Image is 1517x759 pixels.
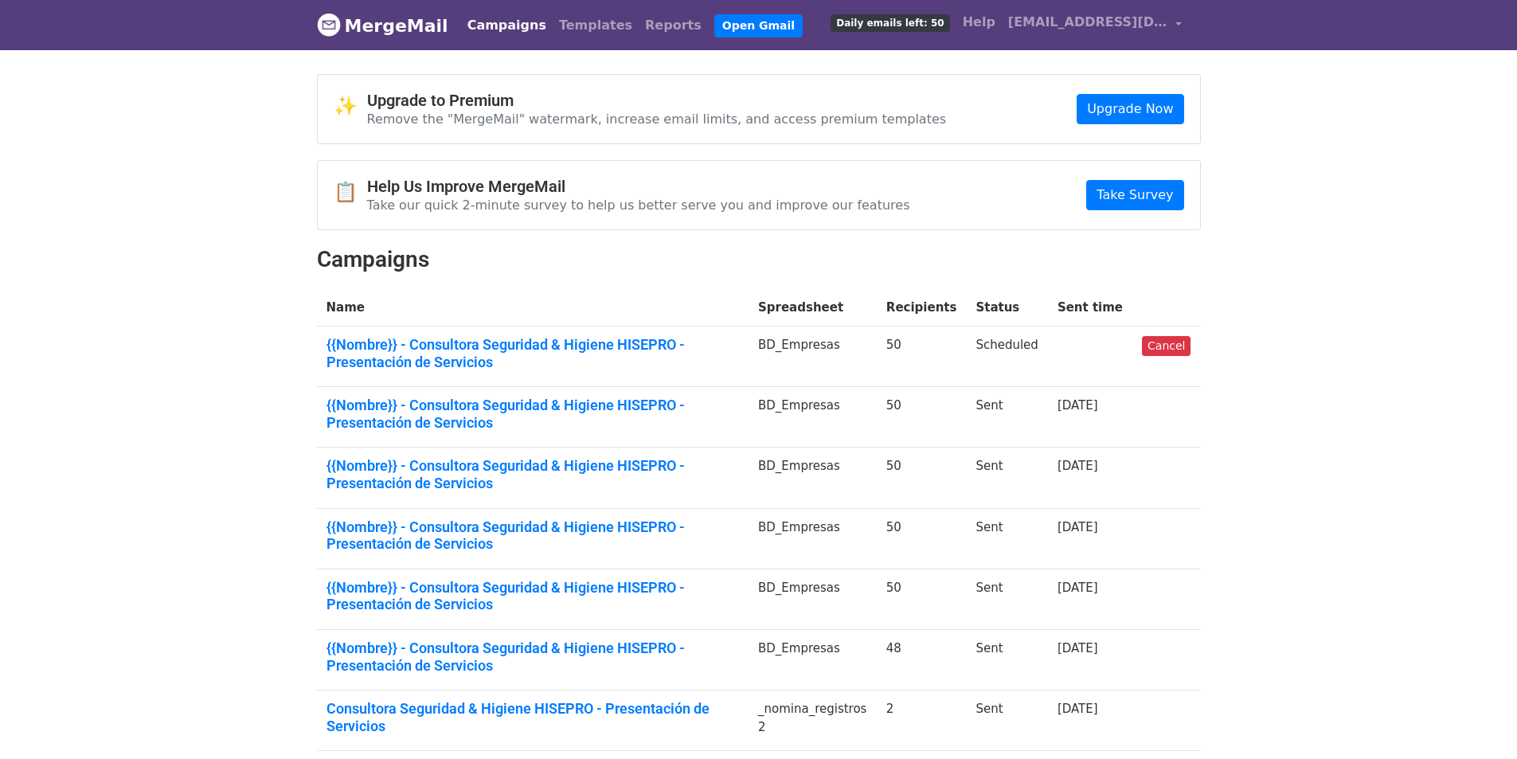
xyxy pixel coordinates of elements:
a: Campaigns [461,10,553,41]
p: Remove the "MergeMail" watermark, increase email limits, and access premium templates [367,111,947,127]
th: Name [317,289,749,327]
a: [DATE] [1058,398,1098,413]
td: BD_Empresas [749,387,877,448]
a: Take Survey [1086,180,1183,210]
a: [DATE] [1058,581,1098,595]
td: _nomina_registros2 [749,691,877,751]
img: MergeMail logo [317,13,341,37]
span: ✨ [334,95,367,118]
a: {{Nombre}} - Consultora Seguridad & Higiene HISEPRO - Presentación de Servicios [326,518,739,553]
span: [EMAIL_ADDRESS][DOMAIN_NAME] [1008,13,1167,32]
a: [DATE] [1058,459,1098,473]
a: Templates [553,10,639,41]
span: Daily emails left: 50 [831,14,949,32]
h2: Campaigns [317,246,1201,273]
td: Sent [966,448,1047,508]
a: {{Nombre}} - Consultora Seguridad & Higiene HISEPRO - Presentación de Servicios [326,336,739,370]
a: Reports [639,10,708,41]
th: Recipients [877,289,967,327]
th: Spreadsheet [749,289,877,327]
a: Help [956,6,1002,38]
td: 50 [877,569,967,629]
td: BD_Empresas [749,630,877,691]
a: {{Nombre}} - Consultora Seguridad & Higiene HISEPRO - Presentación de Servicios [326,457,739,491]
th: Sent time [1048,289,1132,327]
a: {{Nombre}} - Consultora Seguridad & Higiene HISEPRO - Presentación de Servicios [326,640,739,674]
span: 📋 [334,181,367,204]
td: BD_Empresas [749,327,877,387]
td: Sent [966,630,1047,691]
td: BD_Empresas [749,569,877,629]
a: [DATE] [1058,520,1098,534]
td: 2 [877,691,967,751]
td: 50 [877,448,967,508]
a: [EMAIL_ADDRESS][DOMAIN_NAME] [1002,6,1188,44]
th: Status [966,289,1047,327]
a: {{Nombre}} - Consultora Seguridad & Higiene HISEPRO - Presentación de Servicios [326,397,739,431]
a: Open Gmail [714,14,803,37]
h4: Upgrade to Premium [367,91,947,110]
td: BD_Empresas [749,508,877,569]
td: Sent [966,387,1047,448]
a: Upgrade Now [1077,94,1183,124]
td: 50 [877,508,967,569]
a: Daily emails left: 50 [824,6,956,38]
a: [DATE] [1058,702,1098,716]
td: 50 [877,387,967,448]
p: Take our quick 2-minute survey to help us better serve you and improve our features [367,197,910,213]
td: 48 [877,630,967,691]
a: [DATE] [1058,641,1098,655]
td: Sent [966,508,1047,569]
a: Cancel [1142,336,1191,356]
td: Scheduled [966,327,1047,387]
a: Consultora Seguridad & Higiene HISEPRO - Presentación de Servicios [326,700,739,734]
td: 50 [877,327,967,387]
td: BD_Empresas [749,448,877,508]
td: Sent [966,691,1047,751]
td: Sent [966,569,1047,629]
a: MergeMail [317,9,448,42]
h4: Help Us Improve MergeMail [367,177,910,196]
a: {{Nombre}} - Consultora Seguridad & Higiene HISEPRO - Presentación de Servicios [326,579,739,613]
